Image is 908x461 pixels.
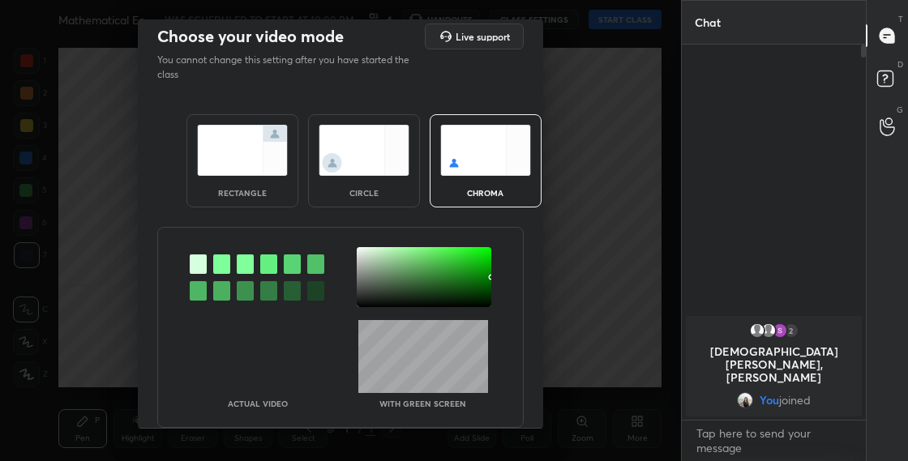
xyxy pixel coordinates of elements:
div: grid [682,313,866,420]
div: circle [332,189,396,197]
p: D [897,58,903,70]
p: [DEMOGRAPHIC_DATA][PERSON_NAME], [PERSON_NAME] [696,345,852,384]
h5: Live support [456,32,510,41]
span: joined [779,394,811,407]
p: Actual Video [228,399,288,408]
h2: Choose your video mode [157,26,344,47]
p: With green screen [379,399,466,408]
p: Chat [682,1,734,44]
div: 2 [783,322,799,339]
p: You cannot change this setting after you have started the class [157,53,420,82]
img: default.png [760,322,777,339]
img: chromaScreenIcon.c19ab0a0.svg [440,125,531,176]
img: default.png [749,322,765,339]
img: 3 [772,322,788,339]
span: You [760,394,779,407]
img: normalScreenIcon.ae25ed63.svg [197,125,288,176]
p: T [898,13,903,25]
p: G [897,104,903,116]
img: 7b2fb93e2a404dc19183bb1ccf9e4b77.jpg [737,392,753,408]
div: chroma [453,189,518,197]
div: rectangle [210,189,275,197]
img: circleScreenIcon.acc0effb.svg [319,125,409,176]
